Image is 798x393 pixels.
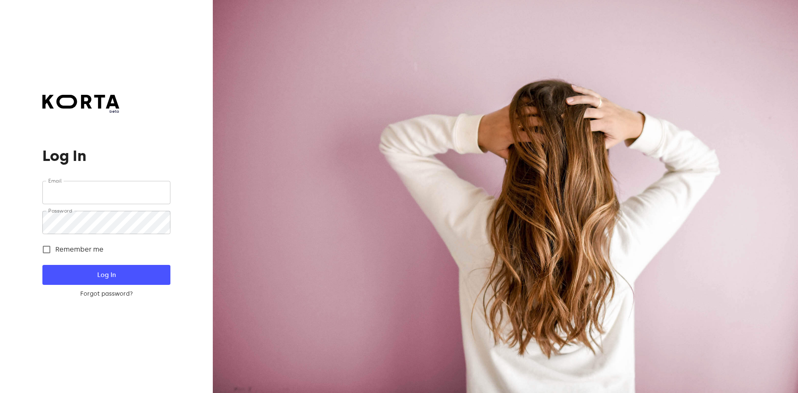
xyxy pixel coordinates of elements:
[42,265,170,285] button: Log In
[55,245,103,255] span: Remember me
[42,109,119,114] span: beta
[42,148,170,164] h1: Log In
[42,95,119,109] img: Korta
[56,269,157,280] span: Log In
[42,95,119,114] a: beta
[42,290,170,298] a: Forgot password?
